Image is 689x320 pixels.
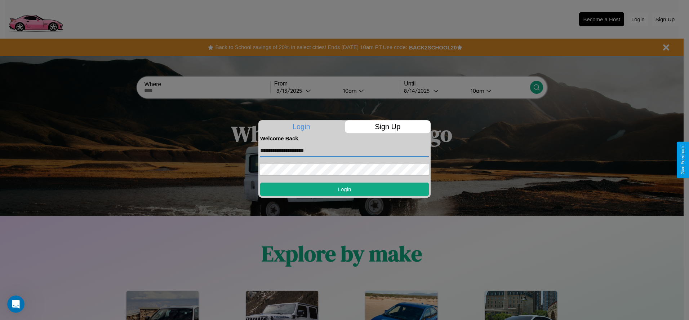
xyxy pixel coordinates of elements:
[258,120,344,133] p: Login
[260,183,429,196] button: Login
[345,120,431,133] p: Sign Up
[680,145,685,175] div: Give Feedback
[260,135,429,141] h4: Welcome Back
[7,295,25,313] iframe: Intercom live chat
